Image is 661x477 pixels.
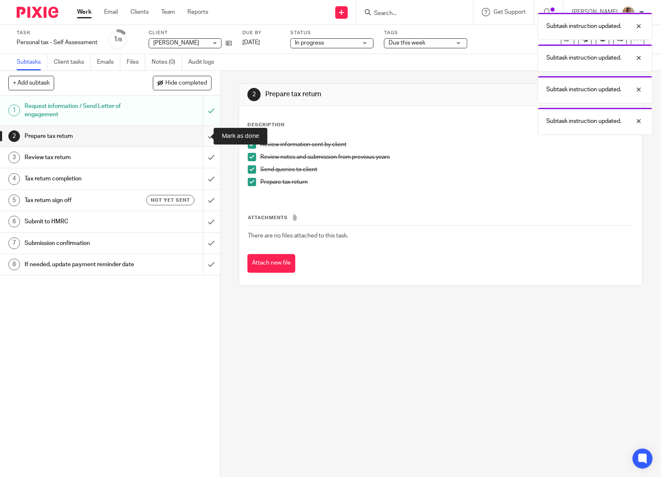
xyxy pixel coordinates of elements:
p: Subtask instruction updated. [546,117,621,125]
div: 3 [8,152,20,163]
a: Emails [97,54,120,70]
p: Review information sent by client [260,140,634,149]
div: 2 [247,88,261,101]
span: There are no files attached to this task. [248,233,348,239]
span: Hide completed [165,80,207,87]
h1: Submission confirmation [25,237,138,250]
a: Client tasks [54,54,91,70]
p: Prepare tax return [260,178,634,186]
label: Client [149,30,232,36]
div: 6 [8,216,20,227]
p: Review notes and submission from previous years [260,153,634,161]
a: Files [127,54,145,70]
span: Attachments [248,215,288,220]
a: Clients [130,8,149,16]
p: Description [247,122,284,128]
div: 1 [8,105,20,116]
p: Subtask instruction updated. [546,54,621,62]
label: Task [17,30,97,36]
span: In progress [295,40,324,46]
label: Status [290,30,374,36]
a: Reports [187,8,208,16]
small: /8 [117,37,122,42]
div: 7 [8,237,20,249]
div: 2 [8,130,20,142]
span: Not yet sent [151,197,190,204]
span: [PERSON_NAME] [153,40,199,46]
h1: Prepare tax return [25,130,138,142]
h1: If needed, update payment reminder date [25,258,138,271]
a: Email [104,8,118,16]
a: Team [161,8,175,16]
a: Subtasks [17,54,47,70]
label: Due by [242,30,280,36]
div: 1 [114,35,122,44]
button: Hide completed [153,76,212,90]
div: 4 [8,173,20,185]
a: Work [77,8,92,16]
p: Subtask instruction updated. [546,22,621,30]
img: WhatsApp%20Image%202025-04-23%20.jpg [622,6,635,19]
img: Pixie [17,7,58,18]
div: 5 [8,195,20,206]
h1: Prepare tax return [265,90,459,99]
p: Send queries to client [260,165,634,174]
h1: Review tax return [25,151,138,164]
button: Attach new file [247,254,295,273]
p: Subtask instruction updated. [546,85,621,94]
h1: Tax return completion [25,172,138,185]
button: + Add subtask [8,76,54,90]
a: Audit logs [188,54,220,70]
a: Notes (0) [152,54,182,70]
h1: Request information / Send Letter of engagement [25,100,138,121]
span: [DATE] [242,40,260,45]
div: 8 [8,259,20,270]
h1: Tax return sign off [25,194,138,207]
h1: Submit to HMRC [25,215,138,228]
div: Personal tax - Self Assessment [17,38,97,47]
